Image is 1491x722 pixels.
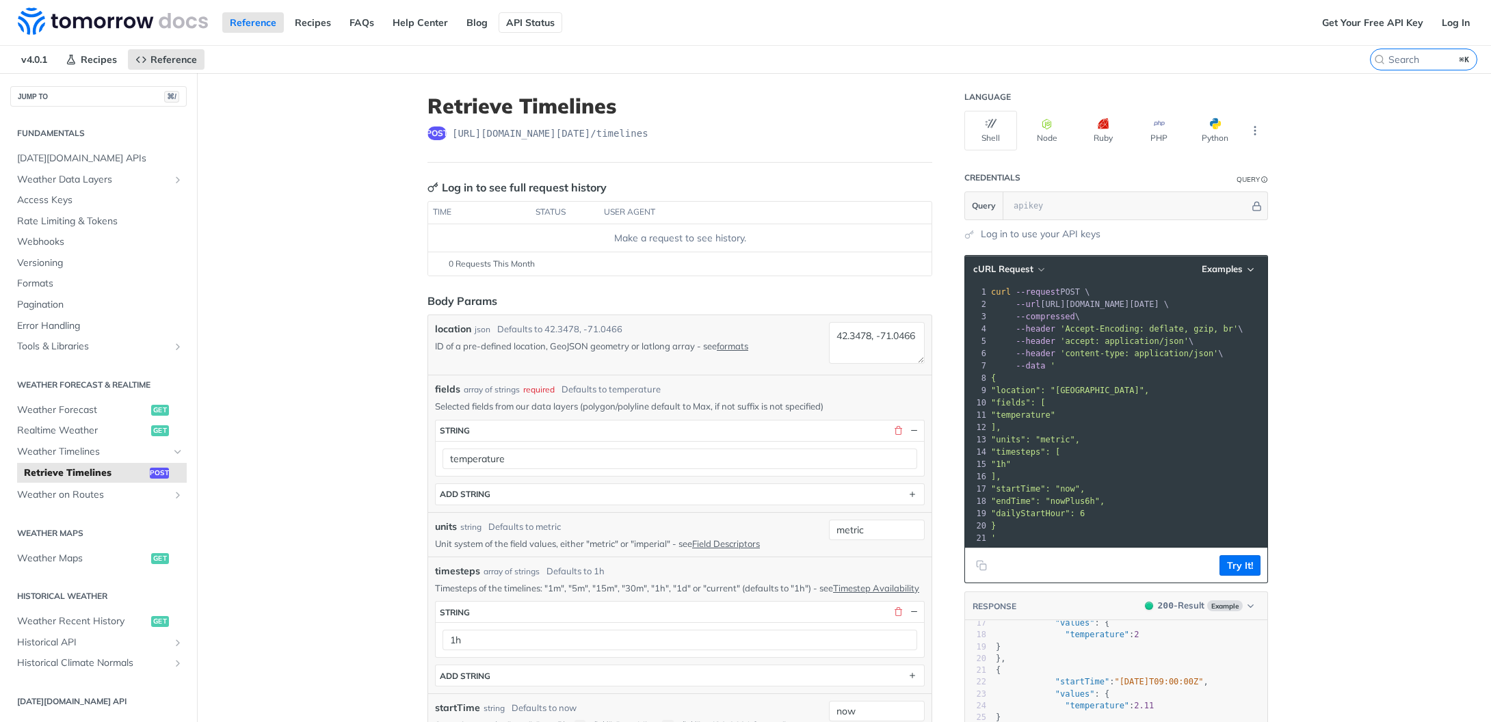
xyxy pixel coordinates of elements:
div: 13 [965,433,988,446]
span: "startTime" [1055,677,1109,686]
span: : { [996,689,1109,699]
div: 5 [965,335,988,347]
span: ], [991,472,1001,481]
span: --header [1016,336,1055,346]
div: 19 [965,507,988,520]
span: "temperature" [1065,630,1129,639]
span: "endTime": "nowPlus6h", [991,496,1105,506]
button: Show subpages for Historical API [172,637,183,648]
a: Historical Climate NormalsShow subpages for Historical Climate Normals [10,653,187,673]
p: Selected fields from our data layers (polygon/polyline default to Max, if not suffix is not speci... [435,400,925,412]
label: location [435,322,471,336]
span: --url [1016,299,1040,309]
span: : [996,701,1154,710]
span: Examples [1202,263,1243,275]
textarea: 42.3478, -71.0466 [829,322,925,364]
div: Query [1237,174,1260,185]
a: Reference [128,49,204,70]
span: [URL][DOMAIN_NAME][DATE] \ [991,299,1169,309]
div: 1 [965,286,988,298]
button: string [436,420,924,441]
span: Pagination [17,298,183,312]
span: Weather Maps [17,552,148,565]
span: } [991,521,996,531]
span: --data [1016,361,1045,371]
div: Defaults to 42.3478, -71.0466 [497,323,622,336]
a: [DATE][DOMAIN_NAME] APIs [10,148,187,169]
span: \ [991,312,1080,321]
div: ADD string [440,671,490,681]
button: Node [1020,111,1073,150]
button: Try It! [1219,555,1261,576]
span: : , [996,677,1209,686]
a: Help Center [385,12,456,33]
div: Defaults to metric [488,520,561,534]
span: "temperature" [1065,701,1129,710]
button: PHP [1133,111,1185,150]
span: \ [991,324,1243,334]
span: Versioning [17,256,183,270]
button: Shell [964,111,1017,150]
button: Hide [908,606,920,618]
a: Reference [222,12,284,33]
h2: Historical Weather [10,590,187,602]
span: }, [996,654,1006,663]
a: Log In [1434,12,1477,33]
span: 2 [1134,630,1139,639]
button: ADD string [436,484,924,505]
th: user agent [599,202,904,224]
a: Versioning [10,253,187,273]
div: 21 [965,665,986,676]
span: 200 [1145,602,1153,610]
a: Weather Data LayersShow subpages for Weather Data Layers [10,170,187,190]
span: 200 [1158,600,1174,611]
span: "startTime": "now", [991,484,1085,494]
a: Weather Forecastget [10,400,187,420]
div: 3 [965,310,988,323]
div: 16 [965,470,988,483]
span: [DATE][DOMAIN_NAME] APIs [17,152,183,165]
a: Blog [459,12,495,33]
span: Rate Limiting & Tokens [17,215,183,228]
button: Delete [892,606,904,618]
span: https://api.tomorrow.io/v4/timelines [452,126,648,140]
a: Tools & LibrariesShow subpages for Tools & Libraries [10,336,187,357]
a: Historical APIShow subpages for Historical API [10,632,187,653]
span: "values" [1055,618,1095,628]
div: Defaults to now [512,701,577,715]
svg: More ellipsis [1249,124,1261,137]
h2: [DATE][DOMAIN_NAME] API [10,695,187,708]
button: Hide [1250,199,1264,213]
a: FAQs [342,12,382,33]
div: 10 [965,397,988,409]
div: string [440,425,470,436]
div: 17 [965,617,986,629]
span: Historical API [17,636,169,650]
div: Defaults to 1h [546,565,605,578]
label: units [435,520,457,534]
svg: Key [427,182,438,193]
div: array of strings [484,565,540,578]
span: { [996,665,1001,675]
span: } [996,712,1001,722]
span: cURL Request [973,263,1033,275]
div: 17 [965,483,988,495]
span: Error Handling [17,319,183,333]
span: ' [991,533,996,543]
a: Recipes [287,12,339,33]
span: "temperature" [991,410,1055,420]
a: Rate Limiting & Tokens [10,211,187,232]
span: POST \ [991,287,1090,297]
a: Formats [10,273,187,294]
div: 8 [965,372,988,384]
a: Log in to use your API keys [981,227,1100,241]
span: } [996,642,1001,652]
span: fields [435,382,460,397]
button: string [436,602,924,622]
button: JUMP TO⌘/ [10,86,187,107]
p: Unit system of the field values, either "metric" or "imperial" - see [435,537,823,550]
div: 11 [965,409,988,421]
h2: Weather Maps [10,527,187,539]
a: Field Descriptors [692,538,760,549]
a: API Status [499,12,562,33]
